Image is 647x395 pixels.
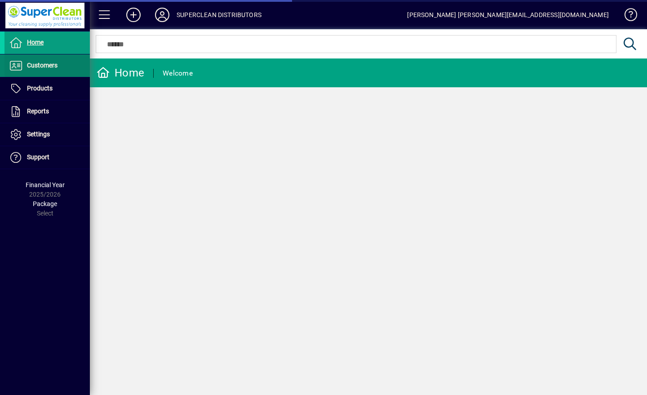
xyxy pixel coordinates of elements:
[4,123,90,146] a: Settings
[26,181,65,189] span: Financial Year
[148,7,177,23] button: Profile
[4,77,90,100] a: Products
[177,8,261,22] div: SUPERCLEAN DISTRIBUTORS
[97,66,144,80] div: Home
[163,66,193,81] div: Welcome
[27,85,53,92] span: Products
[4,54,90,77] a: Customers
[4,100,90,123] a: Reports
[27,153,49,161] span: Support
[618,2,636,31] a: Knowledge Base
[27,130,50,138] span: Settings
[119,7,148,23] button: Add
[27,62,58,69] span: Customers
[4,146,90,169] a: Support
[33,200,57,207] span: Package
[27,108,49,115] span: Reports
[407,8,609,22] div: [PERSON_NAME] [PERSON_NAME][EMAIL_ADDRESS][DOMAIN_NAME]
[27,39,44,46] span: Home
